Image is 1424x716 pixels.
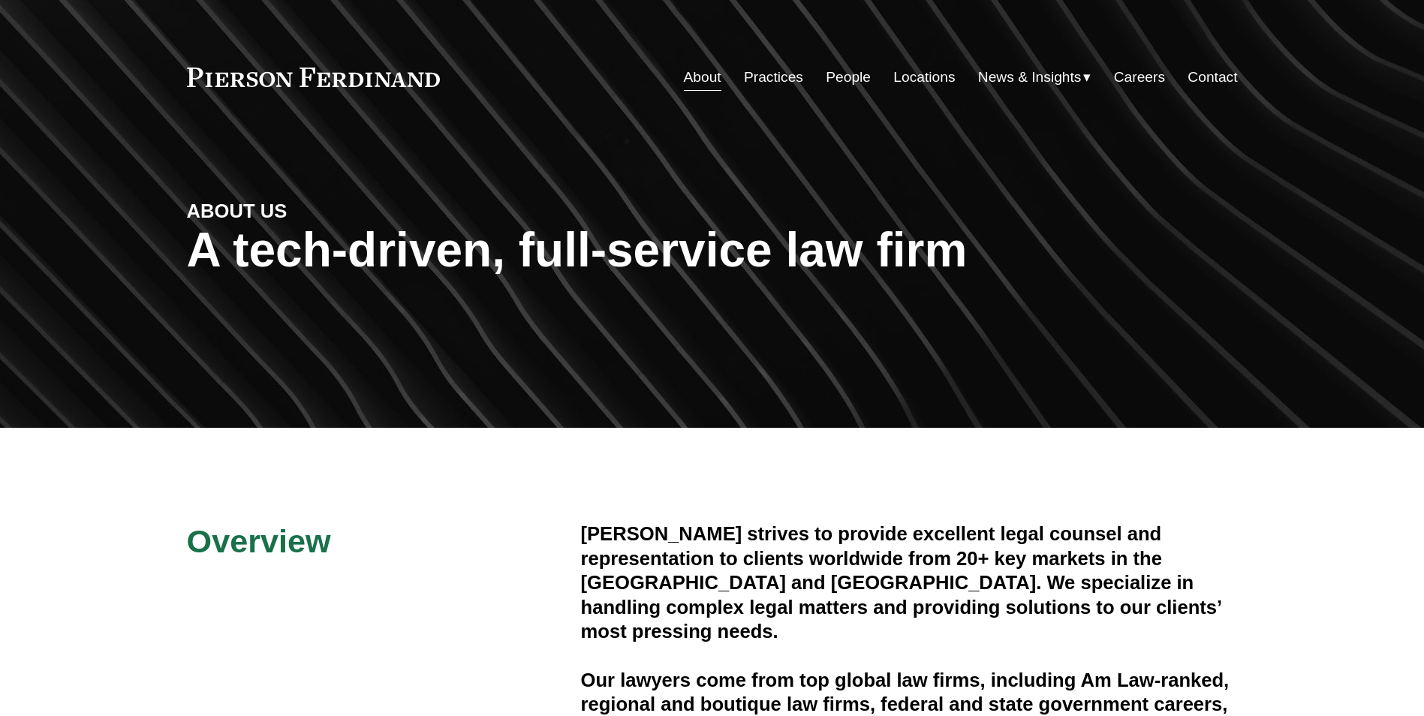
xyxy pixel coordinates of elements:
[187,200,288,221] strong: ABOUT US
[1188,63,1237,92] a: Contact
[826,63,871,92] a: People
[978,63,1091,92] a: folder dropdown
[893,63,955,92] a: Locations
[978,65,1082,91] span: News & Insights
[684,63,721,92] a: About
[1114,63,1165,92] a: Careers
[744,63,803,92] a: Practices
[187,223,1238,278] h1: A tech-driven, full-service law firm
[581,522,1238,643] h4: [PERSON_NAME] strives to provide excellent legal counsel and representation to clients worldwide ...
[187,523,331,559] span: Overview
